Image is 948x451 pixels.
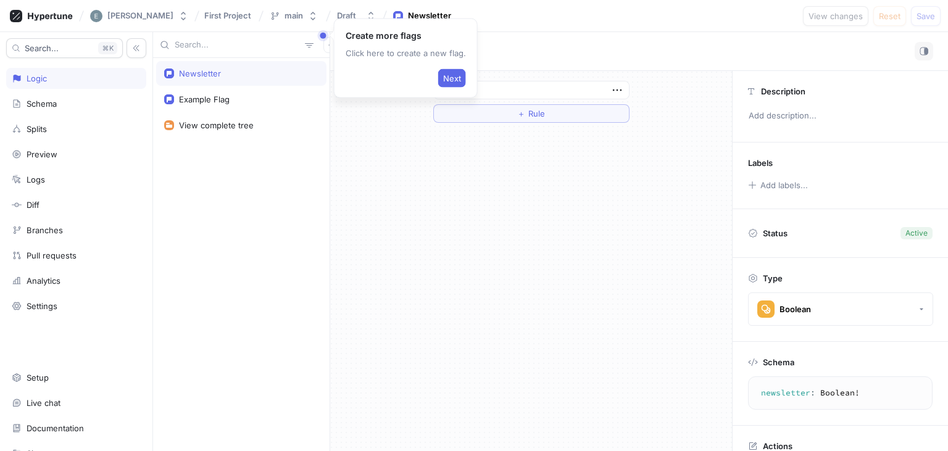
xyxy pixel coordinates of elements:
div: Branches [27,225,63,235]
div: Newsletter [408,10,451,22]
div: Logs [27,175,45,184]
span: Search... [25,44,59,52]
span: ＋ [517,110,525,117]
p: Add description... [743,106,938,126]
div: Preview [27,149,57,159]
p: Status [763,225,788,242]
p: Schema [763,357,794,367]
button: Reset [873,6,906,26]
div: View complete tree [179,120,254,130]
p: Description [761,86,805,96]
img: User [90,10,102,22]
div: Splits [27,124,47,134]
button: Boolean [748,292,933,326]
div: Boolean [780,304,811,315]
button: ＋Rule [433,104,630,123]
button: Add labels... [744,177,812,193]
div: Active [905,228,928,239]
p: Actions [763,441,792,451]
p: Labels [748,158,773,168]
span: Rule [528,110,545,117]
div: Analytics [27,276,60,286]
div: Setup [27,373,49,383]
span: View changes [809,12,863,20]
div: Diff [27,200,39,210]
span: First Project [204,11,251,20]
textarea: newsletter: Boolean! [754,382,927,404]
a: Documentation [6,418,146,439]
button: Save [911,6,941,26]
div: Live chat [27,398,60,408]
div: Example Flag [179,94,230,104]
div: Settings [27,301,57,311]
button: Search...K [6,38,123,58]
div: Schema [27,99,57,109]
div: Newsletter [179,68,221,78]
button: User[PERSON_NAME] [85,5,193,27]
input: Search... [175,39,300,51]
p: Type [763,273,783,283]
span: Save [917,12,935,20]
div: Pull requests [27,250,77,260]
div: Logic [27,73,47,83]
button: main [265,6,323,26]
span: Reset [879,12,900,20]
div: main [285,10,303,21]
button: View changes [803,6,868,26]
div: Draft [337,10,356,21]
div: Documentation [27,423,84,433]
div: [PERSON_NAME] [107,10,173,21]
div: K [98,42,117,54]
button: Draft [332,6,381,26]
